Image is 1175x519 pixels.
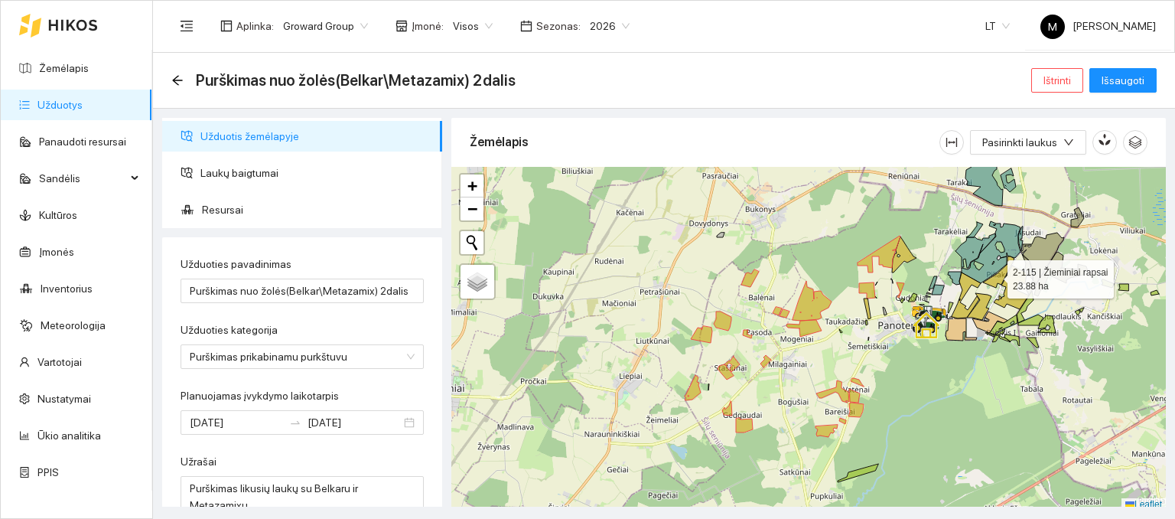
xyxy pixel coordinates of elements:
span: Purškimas nuo žolės(Belkar\Metazamix) 2dalis [196,68,516,93]
div: Žemėlapis [470,120,939,164]
span: column-width [940,136,963,149]
span: Įmonė : [412,18,444,34]
span: [PERSON_NAME] [1040,20,1156,32]
a: Leaflet [1125,499,1162,510]
input: Pabaigos data [308,414,401,431]
span: menu-fold [180,19,194,33]
span: Ištrinti [1043,72,1071,89]
span: Sezonas : [536,18,581,34]
a: Zoom in [461,175,483,197]
span: to [289,416,301,429]
input: Planuojamas įvykdymo laikotarpis [190,414,283,431]
span: down [1063,137,1074,149]
button: Išsaugoti [1089,68,1157,93]
span: − [467,199,477,218]
a: Ūkio analitika [37,429,101,442]
input: Užduoties pavadinimas [181,279,424,303]
span: Groward Group [283,15,368,38]
a: Vartotojai [37,356,82,368]
a: Panaudoti resursai [39,135,126,148]
span: calendar [520,20,532,32]
a: Įmonės [39,246,74,258]
span: Sandėlis [39,163,126,194]
span: Resursai [202,194,430,225]
span: + [467,176,477,195]
span: Pasirinkti laukus [982,134,1057,151]
label: Užduoties kategorija [181,322,278,338]
span: Išsaugoti [1102,72,1144,89]
a: Nustatymai [37,393,91,405]
a: Žemėlapis [39,62,89,74]
a: Inventorius [41,282,93,295]
span: Visos [453,15,493,38]
button: Pasirinkti laukusdown [970,130,1086,155]
a: Kultūros [39,209,77,221]
span: Aplinka : [236,18,274,34]
span: Laukų baigtumai [200,158,430,188]
a: Meteorologija [41,319,106,331]
a: Layers [461,265,494,299]
button: column-width [939,130,964,155]
span: M [1048,15,1057,39]
span: shop [395,20,408,32]
span: Purškimas prikabinamu purkštuvu [190,345,415,368]
span: swap-right [289,416,301,429]
a: Zoom out [461,197,483,220]
a: Užduotys [37,99,83,111]
span: LT [985,15,1010,38]
span: layout [220,20,233,32]
span: 2026 [590,15,630,38]
label: Užrašai [181,454,216,470]
label: Užduoties pavadinimas [181,256,291,273]
div: Atgal [171,74,184,87]
button: menu-fold [171,11,202,41]
button: Ištrinti [1031,68,1083,93]
span: Užduotis žemėlapyje [200,121,430,152]
a: PPIS [37,466,59,478]
button: Initiate a new search [461,231,483,254]
span: arrow-left [171,74,184,86]
label: Planuojamas įvykdymo laikotarpis [181,388,339,404]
